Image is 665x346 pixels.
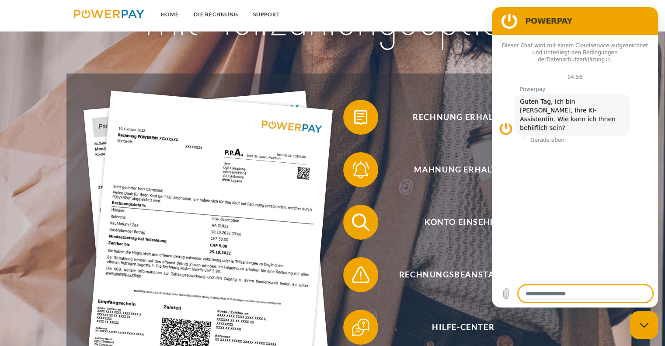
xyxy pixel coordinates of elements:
a: agb [546,7,573,22]
iframe: Messaging-Fenster [492,7,658,308]
a: Home [153,7,186,22]
button: Konto einsehen [343,205,571,240]
span: Rechnungsbeanstandung [356,257,570,292]
img: qb_bell.svg [350,159,372,181]
iframe: Schaltfläche zum Öffnen des Messaging-Fensters; Konversation läuft [630,311,658,339]
span: Hilfe-Center [356,310,570,345]
img: qb_search.svg [350,211,372,233]
button: Rechnung erhalten? [343,100,571,135]
a: SUPPORT [246,7,287,22]
a: DIE RECHNUNG [186,7,246,22]
img: qb_warning.svg [350,264,372,286]
button: Hilfe-Center [343,310,571,345]
img: qb_help.svg [350,316,372,338]
span: Konto einsehen [356,205,570,240]
img: qb_bill.svg [350,106,372,128]
button: Mahnung erhalten? [343,152,571,187]
span: Rechnung erhalten? [356,100,570,135]
button: Rechnungsbeanstandung [343,257,571,292]
img: logo-powerpay.svg [74,10,144,18]
span: Mahnung erhalten? [356,152,570,187]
